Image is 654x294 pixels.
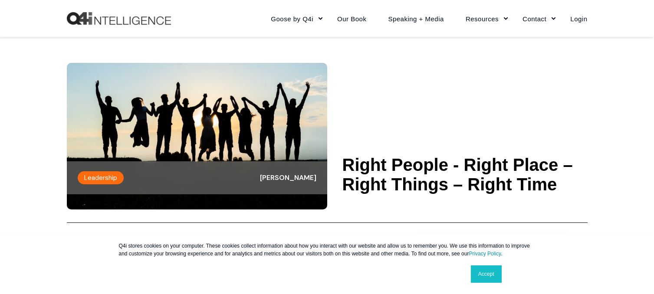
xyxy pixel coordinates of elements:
[342,155,588,194] h1: Right People - Right Place – Right Things – Right Time
[260,173,316,182] span: [PERSON_NAME]
[67,12,171,25] a: Back to Home
[469,251,501,257] a: Privacy Policy
[78,171,124,184] label: Leadership
[67,63,327,209] img: Having the right people, with clearly defined roles, and a culture of accountability will allow y...
[471,265,502,283] a: Accept
[119,242,536,258] p: Q4i stores cookies on your computer. These cookies collect information about how you interact wit...
[67,12,171,25] img: Q4intelligence, LLC logo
